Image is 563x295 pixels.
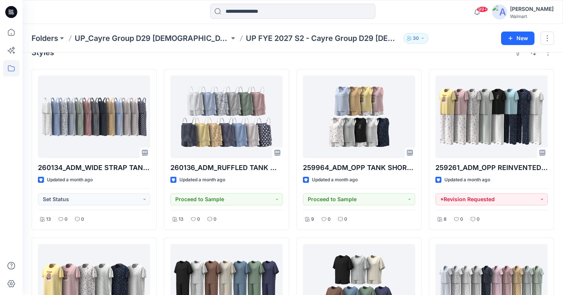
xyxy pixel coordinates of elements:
img: avatar [492,5,507,20]
p: 260134_ADM_WIDE STRAP TANK W PANT SET [38,163,150,173]
p: Updated a month ago [312,176,358,184]
p: 259261_ADM_OPP REINVENTED PJ SET [435,163,548,173]
p: 260136_ADM_RUFFLED TANK W SHORT SET [170,163,283,173]
h4: Styles [32,48,54,57]
span: 99+ [477,6,488,12]
div: Walmart [510,14,554,19]
p: Updated a month ago [47,176,93,184]
p: 8 [444,215,447,223]
p: 259964_ADM_OPP TANK SHORTY PJ SET [303,163,415,173]
p: 0 [65,215,68,223]
a: 259261_ADM_OPP REINVENTED PJ SET [435,75,548,158]
a: 260136_ADM_RUFFLED TANK W SHORT SET [170,75,283,158]
a: Folders [32,33,58,44]
p: 0 [328,215,331,223]
p: 30 [413,34,419,42]
p: 9 [311,215,314,223]
a: 260134_ADM_WIDE STRAP TANK W PANT SET [38,75,150,158]
p: Updated a month ago [444,176,490,184]
p: 0 [477,215,480,223]
p: 0 [197,215,200,223]
a: UP_Cayre Group D29 [DEMOGRAPHIC_DATA] Sleep/Loungewear [75,33,229,44]
p: 0 [214,215,217,223]
a: 259964_ADM_OPP TANK SHORTY PJ SET [303,75,415,158]
p: Updated a month ago [179,176,225,184]
p: 0 [81,215,84,223]
div: [PERSON_NAME] [510,5,554,14]
p: 13 [179,215,184,223]
p: 0 [344,215,347,223]
button: New [501,32,534,45]
button: 30 [403,33,428,44]
p: UP FYE 2027 S2 - Cayre Group D29 [DEMOGRAPHIC_DATA] Sleepwear [246,33,400,44]
p: 13 [46,215,51,223]
p: 0 [460,215,463,223]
